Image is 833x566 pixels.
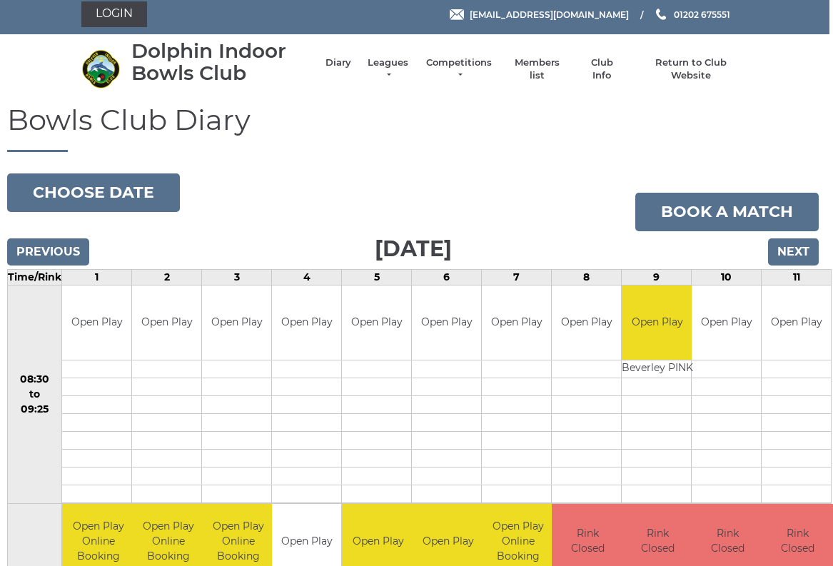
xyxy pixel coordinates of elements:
[508,56,567,82] a: Members list
[81,49,121,89] img: Dolphin Indoor Bowls Club
[131,40,311,84] div: Dolphin Indoor Bowls Club
[325,56,351,69] a: Diary
[622,285,693,360] td: Open Play
[762,269,832,285] td: 11
[552,285,621,360] td: Open Play
[202,269,272,285] td: 3
[692,269,762,285] td: 10
[365,56,410,82] a: Leagues
[81,1,147,27] a: Login
[768,238,819,266] input: Next
[552,269,622,285] td: 8
[132,269,202,285] td: 2
[656,9,666,20] img: Phone us
[8,269,62,285] td: Time/Rink
[132,285,201,360] td: Open Play
[762,285,831,360] td: Open Play
[412,269,482,285] td: 6
[62,285,131,360] td: Open Play
[654,8,730,21] a: Phone us 01202 675551
[581,56,622,82] a: Club Info
[7,104,819,152] h1: Bowls Club Diary
[412,285,481,360] td: Open Play
[622,360,693,378] td: Beverley PINK
[674,9,730,19] span: 01202 675551
[450,9,464,20] img: Email
[7,238,89,266] input: Previous
[342,269,412,285] td: 5
[62,269,132,285] td: 1
[8,285,62,504] td: 08:30 to 09:25
[202,285,271,360] td: Open Play
[272,269,342,285] td: 4
[637,56,744,82] a: Return to Club Website
[692,285,761,360] td: Open Play
[482,269,552,285] td: 7
[425,56,493,82] a: Competitions
[622,269,692,285] td: 9
[482,285,551,360] td: Open Play
[272,285,341,360] td: Open Play
[450,8,629,21] a: Email [EMAIL_ADDRESS][DOMAIN_NAME]
[635,193,819,231] a: Book a match
[342,285,411,360] td: Open Play
[7,173,180,212] button: Choose date
[470,9,629,19] span: [EMAIL_ADDRESS][DOMAIN_NAME]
